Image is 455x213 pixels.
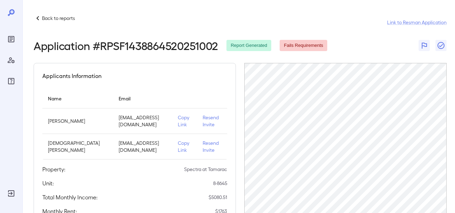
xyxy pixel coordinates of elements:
p: [DEMOGRAPHIC_DATA] [PERSON_NAME] [48,140,107,154]
div: Manage Users [6,55,17,66]
th: Email [113,88,172,108]
div: Log Out [6,188,17,199]
p: Copy Link [178,140,191,154]
a: Link to Resman Application [387,19,447,26]
th: Name [42,88,113,108]
p: [PERSON_NAME] [48,118,107,125]
h2: Application # RPSF1438864520251002 [34,39,218,52]
p: [EMAIL_ADDRESS][DOMAIN_NAME] [119,114,167,128]
span: Fails Requirements [280,42,327,49]
h5: Applicants Information [42,72,101,80]
div: Reports [6,34,17,45]
table: simple table [42,88,227,159]
p: Spectra at Tamarac [184,166,227,173]
p: 8-8645 [213,180,227,187]
p: Resend Invite [203,140,222,154]
div: FAQ [6,76,17,87]
span: Report Generated [226,42,271,49]
p: $ 5080.51 [209,194,227,201]
p: [EMAIL_ADDRESS][DOMAIN_NAME] [119,140,167,154]
p: Back to reports [42,15,75,22]
h5: Unit: [42,179,54,187]
button: Close Report [435,40,447,51]
button: Flag Report [419,40,430,51]
p: Copy Link [178,114,191,128]
h5: Total Monthly Income: [42,193,98,201]
p: Resend Invite [203,114,222,128]
h5: Property: [42,165,65,173]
